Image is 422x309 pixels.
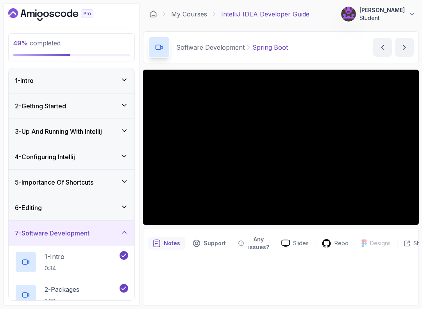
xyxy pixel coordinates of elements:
button: 5-Importance Of Shortcuts [9,170,134,195]
h3: 2 - Getting Started [15,101,66,111]
button: 2-Packages2:26 [15,284,128,306]
button: previous content [373,38,392,57]
h3: 1 - Intro [15,76,34,85]
button: next content [395,38,414,57]
button: Feedback button [234,233,275,253]
p: Any issues? [247,235,270,251]
h3: 6 - Editing [15,203,42,212]
p: 0:34 [45,264,64,272]
p: 2:26 [45,297,79,305]
p: Repo [334,239,349,247]
button: 3-Up And Running With Intellij [9,119,134,144]
iframe: chat widget [374,260,422,297]
p: 1 - Intro [45,252,64,261]
a: Slides [275,239,315,248]
button: 7-Software Development [9,221,134,246]
span: 49 % [13,39,28,47]
h3: 3 - Up And Running With Intellij [15,127,102,136]
p: Slides [293,239,309,247]
iframe: 9 - Spring Boot [143,70,419,225]
a: Dashboard [149,10,157,18]
h3: 7 - Software Development [15,228,89,238]
h3: 4 - Configuring Intellij [15,152,75,162]
button: 6-Editing [9,195,134,220]
p: Notes [164,239,180,247]
p: [PERSON_NAME] [359,6,405,14]
button: Support button [188,233,231,253]
button: notes button [148,233,185,253]
p: IntelliJ IDEA Developer Guide [221,9,309,19]
a: Repo [315,239,355,248]
button: 4-Configuring Intellij [9,144,134,169]
p: Designs [370,239,391,247]
p: Support [204,239,226,247]
button: 1-Intro0:34 [15,251,128,273]
button: 1-Intro [9,68,134,93]
p: Software Development [176,43,245,52]
a: Dashboard [8,8,111,21]
p: Student [359,14,405,22]
p: Spring Boot [252,43,288,52]
button: 2-Getting Started [9,93,134,119]
img: user profile image [341,7,356,22]
p: 2 - Packages [45,285,79,294]
h3: 5 - Importance Of Shortcuts [15,178,93,187]
a: My Courses [171,9,207,19]
span: completed [13,39,61,47]
button: user profile image[PERSON_NAME]Student [341,6,416,22]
